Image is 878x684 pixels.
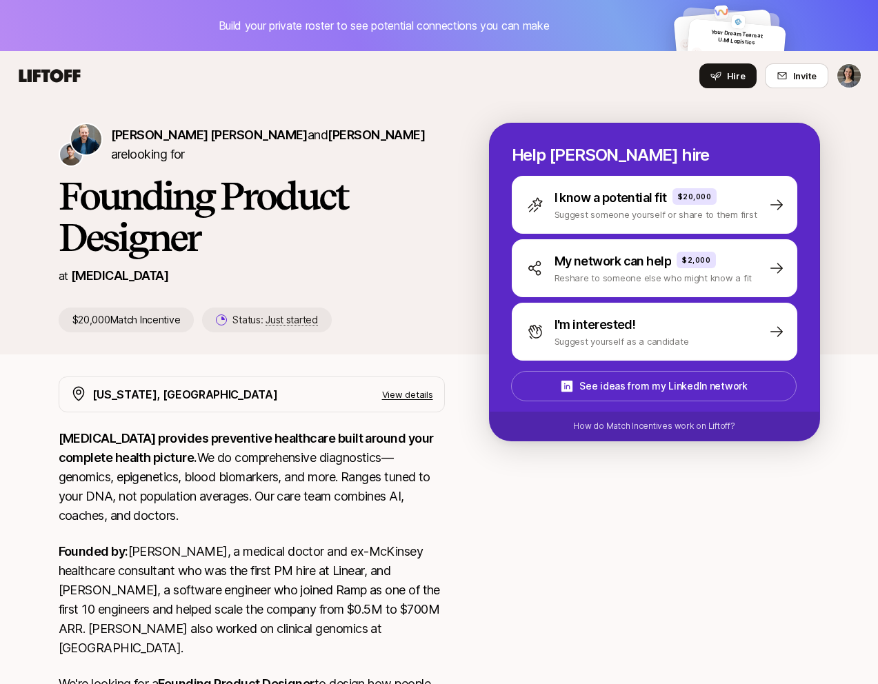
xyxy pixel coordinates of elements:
[92,385,278,403] p: [US_STATE], [GEOGRAPHIC_DATA]
[555,315,636,334] p: I'm interested!
[765,63,828,88] button: Invite
[111,125,445,164] p: are looking for
[573,420,735,432] p: How do Match Incentives work on Liftoff?
[699,63,757,88] button: Hire
[555,334,689,348] p: Suggest yourself as a candidate
[730,14,745,29] img: 751fd974_8804_4f15_b3d7_c3452811049a.jpg
[682,254,710,265] p: $2,000
[679,38,691,50] img: default-avatar.svg
[111,128,308,142] span: [PERSON_NAME] [PERSON_NAME]
[59,267,68,285] p: at
[837,64,861,88] img: Sonia Koesterer
[690,47,703,59] img: default-avatar.svg
[328,128,425,142] span: [PERSON_NAME]
[678,191,712,202] p: $20,000
[382,388,433,401] p: View details
[308,128,425,142] span: and
[219,17,550,34] p: Build your private roster to see potential connections you can make
[71,124,101,154] img: Sagan Schultz
[59,308,194,332] p: $20,000 Match Incentive
[727,69,746,83] span: Hire
[555,188,667,208] p: I know a potential fit
[793,69,817,83] span: Invite
[266,314,318,326] span: Just started
[71,266,168,285] p: [MEDICAL_DATA]
[579,378,747,394] p: See ideas from my LinkedIn network
[511,371,797,401] button: See ideas from my LinkedIn network
[837,63,861,88] button: Sonia Koesterer
[512,145,797,165] p: Help [PERSON_NAME] hire
[60,143,82,165] img: David Deng
[59,429,445,525] p: We do comprehensive diagnostics—genomics, epigenetics, blood biomarkers, and more. Ranges tuned t...
[59,431,436,465] strong: [MEDICAL_DATA] provides preventive healthcare built around your complete health picture.
[555,208,757,221] p: Suggest someone yourself or share to them first
[711,28,763,46] span: Your Dream Team at U.MI Logistics
[59,175,445,258] h1: Founding Product Designer
[59,544,128,559] strong: Founded by:
[555,271,752,285] p: Reshare to someone else who might know a fit
[555,252,672,271] p: My network can help
[714,5,728,19] img: 1e45990c_2b74_4d85_b2c2_4431e7c4da71.jpg
[232,312,317,328] p: Status:
[59,542,445,658] p: [PERSON_NAME], a medical doctor and ex-McKinsey healthcare consultant who was the first PM hire a...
